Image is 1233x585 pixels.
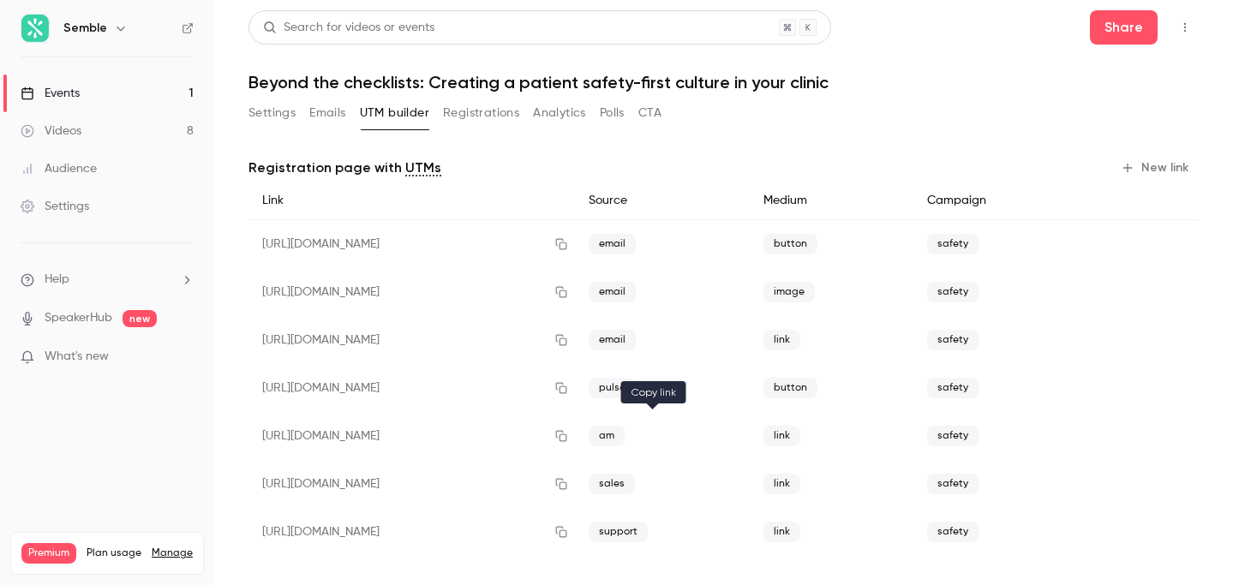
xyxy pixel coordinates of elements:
[248,158,441,178] p: Registration page with
[21,85,80,102] div: Events
[309,99,345,127] button: Emails
[248,72,1199,93] h1: Beyond the checklists: Creating a patient safety-first culture in your clinic
[1114,154,1199,182] button: New link
[763,474,800,494] span: link
[45,271,69,289] span: Help
[763,522,800,542] span: link
[63,20,107,37] h6: Semble
[533,99,586,127] button: Analytics
[1090,10,1158,45] button: Share
[927,234,979,254] span: safety
[763,282,815,302] span: image
[21,160,97,177] div: Audience
[589,522,648,542] span: support
[248,268,575,316] div: [URL][DOMAIN_NAME]
[927,378,979,398] span: safety
[360,99,429,127] button: UTM builder
[927,426,979,446] span: safety
[45,348,109,366] span: What's new
[638,99,661,127] button: CTA
[21,271,194,289] li: help-dropdown-opener
[913,182,1088,220] div: Campaign
[927,522,979,542] span: safety
[248,316,575,364] div: [URL][DOMAIN_NAME]
[248,508,575,556] div: [URL][DOMAIN_NAME]
[248,99,296,127] button: Settings
[763,426,800,446] span: link
[152,546,193,560] a: Manage
[263,19,434,37] div: Search for videos or events
[589,330,636,350] span: email
[405,158,441,178] a: UTMs
[600,99,625,127] button: Polls
[927,282,979,302] span: safety
[750,182,914,220] div: Medium
[763,378,817,398] span: button
[248,460,575,508] div: [URL][DOMAIN_NAME]
[87,546,141,560] span: Plan usage
[21,543,76,564] span: Premium
[45,309,112,327] a: SpeakerHub
[763,330,800,350] span: link
[927,330,979,350] span: safety
[21,122,81,140] div: Videos
[589,426,625,446] span: am
[589,378,636,398] span: pulse
[589,282,636,302] span: email
[123,310,157,327] span: new
[927,474,979,494] span: safety
[248,220,575,269] div: [URL][DOMAIN_NAME]
[589,474,635,494] span: sales
[248,364,575,412] div: [URL][DOMAIN_NAME]
[21,15,49,42] img: Semble
[21,198,89,215] div: Settings
[575,182,750,220] div: Source
[589,234,636,254] span: email
[248,412,575,460] div: [URL][DOMAIN_NAME]
[248,182,575,220] div: Link
[443,99,519,127] button: Registrations
[763,234,817,254] span: button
